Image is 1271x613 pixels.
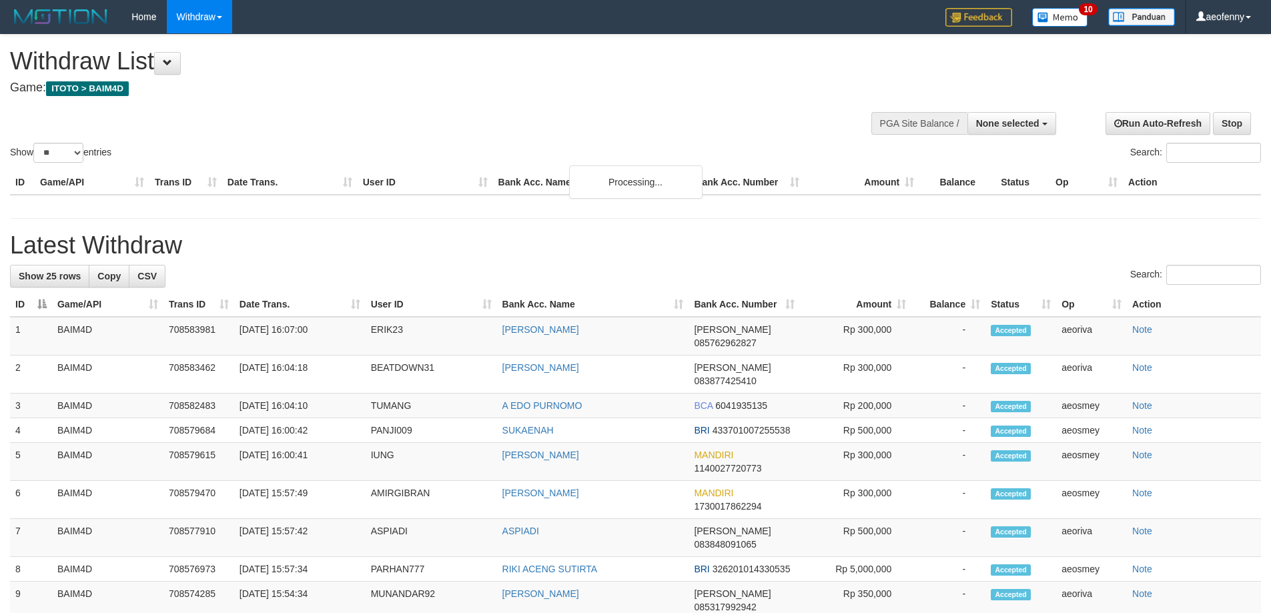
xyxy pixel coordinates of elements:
[366,394,497,418] td: TUMANG
[234,317,366,356] td: [DATE] 16:07:00
[694,564,709,574] span: BRI
[1056,557,1127,582] td: aeosmey
[97,271,121,281] span: Copy
[1106,112,1210,135] a: Run Auto-Refresh
[1132,526,1152,536] a: Note
[1132,588,1152,599] a: Note
[358,170,493,195] th: User ID
[10,7,111,27] img: MOTION_logo.png
[234,443,366,481] td: [DATE] 16:00:41
[967,112,1056,135] button: None selected
[163,557,234,582] td: 708576973
[10,143,111,163] label: Show entries
[991,564,1031,576] span: Accepted
[976,118,1039,129] span: None selected
[163,356,234,394] td: 708583462
[163,317,234,356] td: 708583981
[911,418,985,443] td: -
[10,232,1261,259] h1: Latest Withdraw
[234,356,366,394] td: [DATE] 16:04:18
[10,81,834,95] h4: Game:
[800,418,911,443] td: Rp 500,000
[497,292,689,317] th: Bank Acc. Name: activate to sort column ascending
[366,356,497,394] td: BEATDOWN31
[163,443,234,481] td: 708579615
[1213,112,1251,135] a: Stop
[715,400,767,411] span: Copy 6041935135 to clipboard
[694,425,709,436] span: BRI
[366,418,497,443] td: PANJI009
[694,539,756,550] span: Copy 083848091065 to clipboard
[690,170,805,195] th: Bank Acc. Number
[234,481,366,519] td: [DATE] 15:57:49
[1108,8,1175,26] img: panduan.png
[10,48,834,75] h1: Withdraw List
[911,443,985,481] td: -
[1056,519,1127,557] td: aeoriva
[995,170,1050,195] th: Status
[694,501,761,512] span: Copy 1730017862294 to clipboard
[366,292,497,317] th: User ID: activate to sort column ascending
[502,564,598,574] a: RIKI ACENG SUTIRTA
[10,317,52,356] td: 1
[1056,443,1127,481] td: aeosmey
[991,488,1031,500] span: Accepted
[502,400,582,411] a: A EDO PURNOMO
[234,519,366,557] td: [DATE] 15:57:42
[1056,481,1127,519] td: aeosmey
[149,170,222,195] th: Trans ID
[52,292,163,317] th: Game/API: activate to sort column ascending
[694,588,771,599] span: [PERSON_NAME]
[163,519,234,557] td: 708577910
[10,394,52,418] td: 3
[911,394,985,418] td: -
[10,292,52,317] th: ID: activate to sort column descending
[234,557,366,582] td: [DATE] 15:57:34
[911,356,985,394] td: -
[234,418,366,443] td: [DATE] 16:00:42
[911,292,985,317] th: Balance: activate to sort column ascending
[911,481,985,519] td: -
[89,265,129,287] a: Copy
[502,362,579,373] a: [PERSON_NAME]
[991,325,1031,336] span: Accepted
[1032,8,1088,27] img: Button%20Memo.svg
[694,362,771,373] span: [PERSON_NAME]
[10,557,52,582] td: 8
[991,526,1031,538] span: Accepted
[46,81,129,96] span: ITOTO > BAIM4D
[991,363,1031,374] span: Accepted
[1132,488,1152,498] a: Note
[805,170,919,195] th: Amount
[502,425,554,436] a: SUKAENAH
[1123,170,1261,195] th: Action
[1130,265,1261,285] label: Search:
[800,317,911,356] td: Rp 300,000
[10,170,35,195] th: ID
[1132,425,1152,436] a: Note
[502,488,579,498] a: [PERSON_NAME]
[493,170,691,195] th: Bank Acc. Name
[945,8,1012,27] img: Feedback.jpg
[694,376,756,386] span: Copy 083877425410 to clipboard
[163,481,234,519] td: 708579470
[1127,292,1261,317] th: Action
[800,481,911,519] td: Rp 300,000
[10,418,52,443] td: 4
[502,526,539,536] a: ASPIADI
[694,338,756,348] span: Copy 085762962827 to clipboard
[10,443,52,481] td: 5
[911,557,985,582] td: -
[137,271,157,281] span: CSV
[991,589,1031,600] span: Accepted
[163,394,234,418] td: 708582483
[502,324,579,335] a: [PERSON_NAME]
[52,557,163,582] td: BAIM4D
[694,526,771,536] span: [PERSON_NAME]
[222,170,358,195] th: Date Trans.
[52,356,163,394] td: BAIM4D
[991,450,1031,462] span: Accepted
[52,394,163,418] td: BAIM4D
[1132,324,1152,335] a: Note
[713,564,791,574] span: Copy 326201014330535 to clipboard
